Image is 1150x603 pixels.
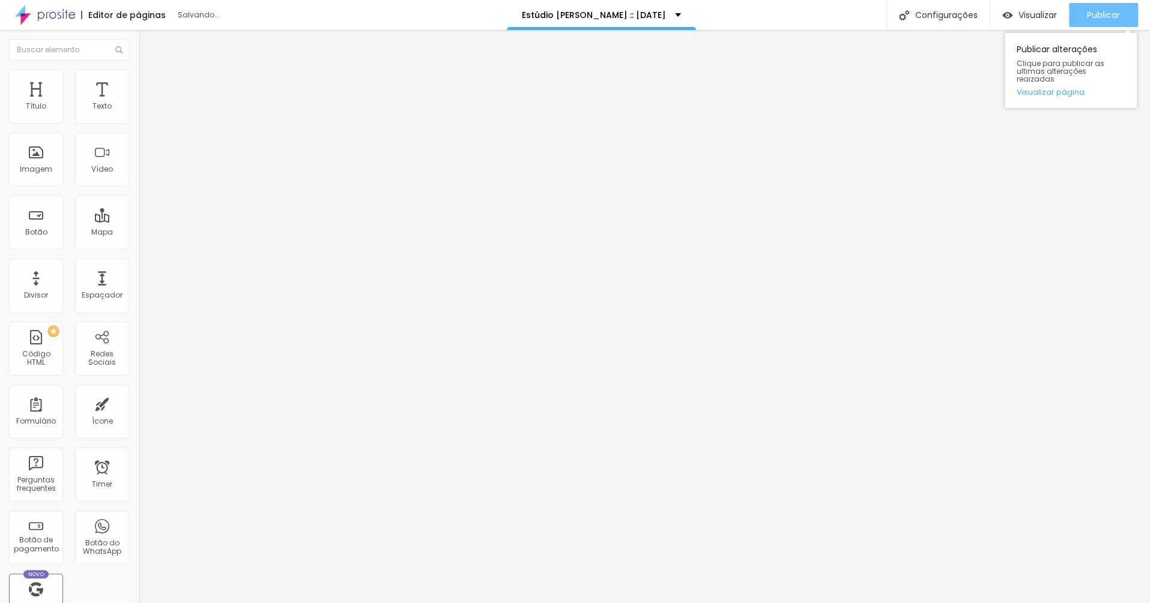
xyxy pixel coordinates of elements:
[9,39,129,61] input: Buscar elemento
[78,350,126,367] div: Redes Sociais
[1087,10,1120,20] span: Publicar
[899,10,909,20] img: Icone
[1017,59,1125,83] span: Clique para publicar as ultimas alterações reaizadas
[25,228,47,236] div: Botão
[91,165,113,173] div: Vídeo
[115,46,123,53] img: Icone
[92,102,112,110] div: Texto
[92,417,113,425] div: Ícone
[1018,10,1057,20] span: Visualizar
[91,228,113,236] div: Mapa
[92,480,112,488] div: Timer
[522,11,666,19] p: Estúdio [PERSON_NAME] :: [DATE]
[26,102,46,110] div: Título
[20,165,52,173] div: Imagem
[138,30,1150,603] iframe: Editor
[1017,88,1125,96] a: Visualizar página
[1069,3,1138,27] button: Publicar
[78,539,126,556] div: Botão do WhatsApp
[16,417,56,425] div: Formulário
[81,11,166,19] div: Editor de páginas
[82,291,123,299] div: Espaçador
[23,570,49,578] div: Novo
[1005,33,1137,108] div: Publicar alterações
[12,536,59,553] div: Botão de pagamento
[12,350,59,367] div: Código HTML
[24,291,48,299] div: Divisor
[990,3,1069,27] button: Visualizar
[1002,10,1012,20] img: view-1.svg
[12,476,59,493] div: Perguntas frequentes
[178,11,316,19] div: Salvando...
